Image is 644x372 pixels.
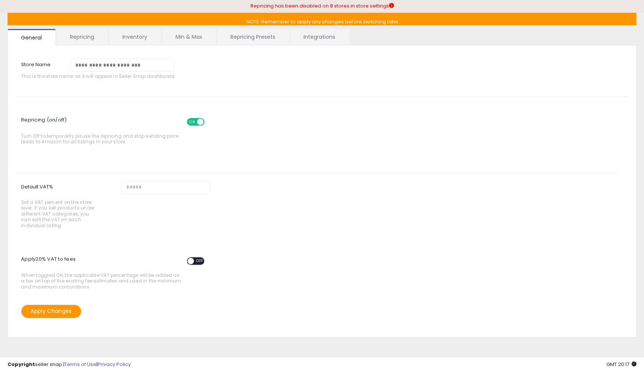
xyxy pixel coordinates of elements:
span: OFF [203,118,215,125]
span: Turn Off to temporarily pause the repricing and stop sending price feeds to Amazon for all listin... [21,114,183,145]
p: NOTE: Remember to apply any changes before switching tabs [8,13,636,25]
a: Inventory [109,29,161,45]
span: Set a VAT percent on the store level. If you sell products under different VAT categories, you ca... [21,199,97,228]
span: ON [188,118,197,125]
span: This is the store name as it will appear in Seller Snap dashboard. [21,73,179,79]
span: OFF [194,258,206,264]
strong: Copyright [8,361,35,368]
a: Repricing [56,29,108,45]
a: Terms of Use [64,361,96,368]
label: Default VAT% [15,181,116,232]
span: Repricing (on/off) [21,112,211,133]
a: Min & Max [162,29,216,45]
span: Apply 20 % VAT to fees [21,252,211,272]
a: Privacy Policy [98,361,131,368]
a: General [8,29,56,46]
label: Store Name [15,59,65,68]
div: Repricing has been disabled on 8 stores in store settings [250,3,394,10]
span: When toggled ON, the applicable VAT percentage will be added as a tax on top of the existing fee ... [21,254,183,290]
a: Repricing Presets [217,29,289,45]
button: Apply Changes [21,305,81,318]
span: 2025-08-16 20:17 GMT [606,361,636,368]
a: Integrations [290,29,349,45]
div: seller snap | | [8,361,131,368]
